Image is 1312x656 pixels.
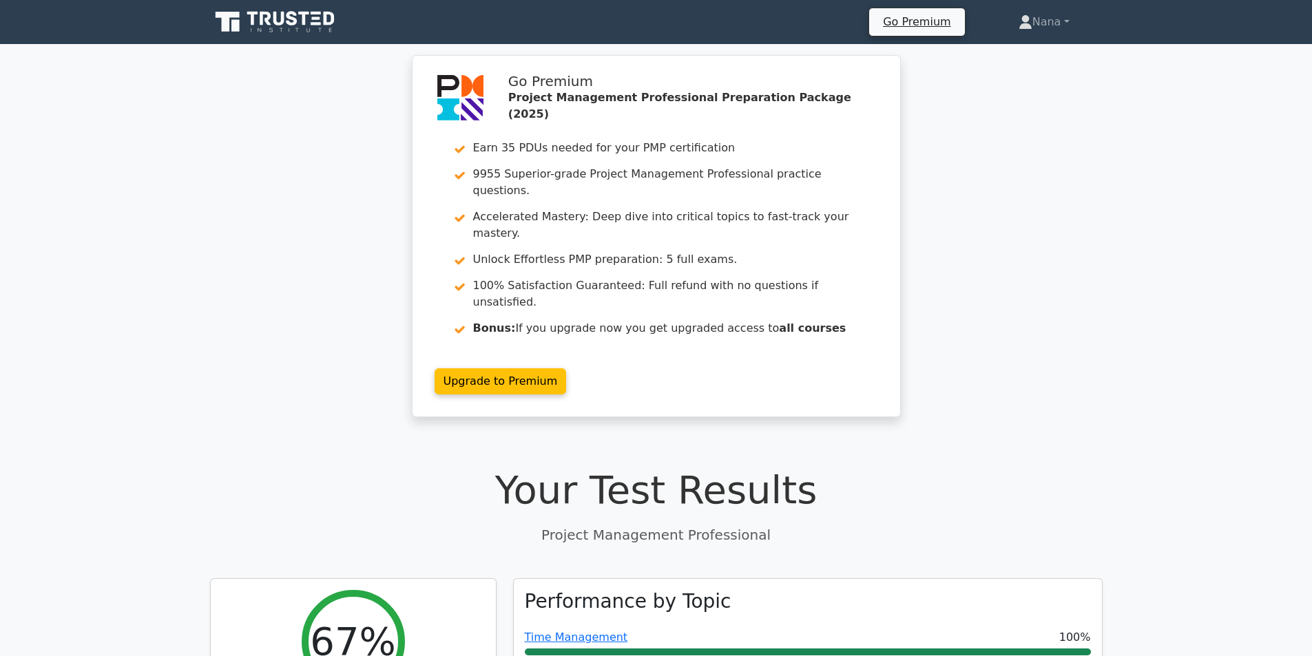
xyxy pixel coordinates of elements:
[875,12,959,31] a: Go Premium
[435,368,567,394] a: Upgrade to Premium
[986,8,1103,36] a: Nana
[525,631,628,644] a: Time Management
[1059,629,1091,646] span: 100%
[210,525,1103,545] p: Project Management Professional
[525,590,731,613] h3: Performance by Topic
[210,467,1103,513] h1: Your Test Results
